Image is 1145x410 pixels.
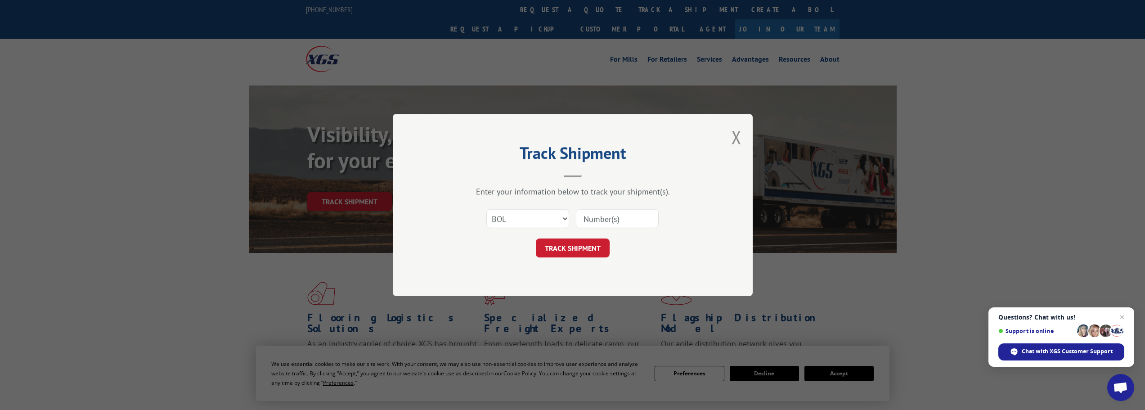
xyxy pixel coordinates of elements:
[998,343,1124,360] div: Chat with XGS Customer Support
[998,314,1124,321] span: Questions? Chat with us!
[1022,347,1113,356] span: Chat with XGS Customer Support
[732,125,741,149] button: Close modal
[1107,374,1134,401] div: Open chat
[1117,312,1127,323] span: Close chat
[998,328,1074,334] span: Support is online
[576,209,659,228] input: Number(s)
[438,186,708,197] div: Enter your information below to track your shipment(s).
[536,239,610,257] button: TRACK SHIPMENT
[438,147,708,164] h2: Track Shipment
